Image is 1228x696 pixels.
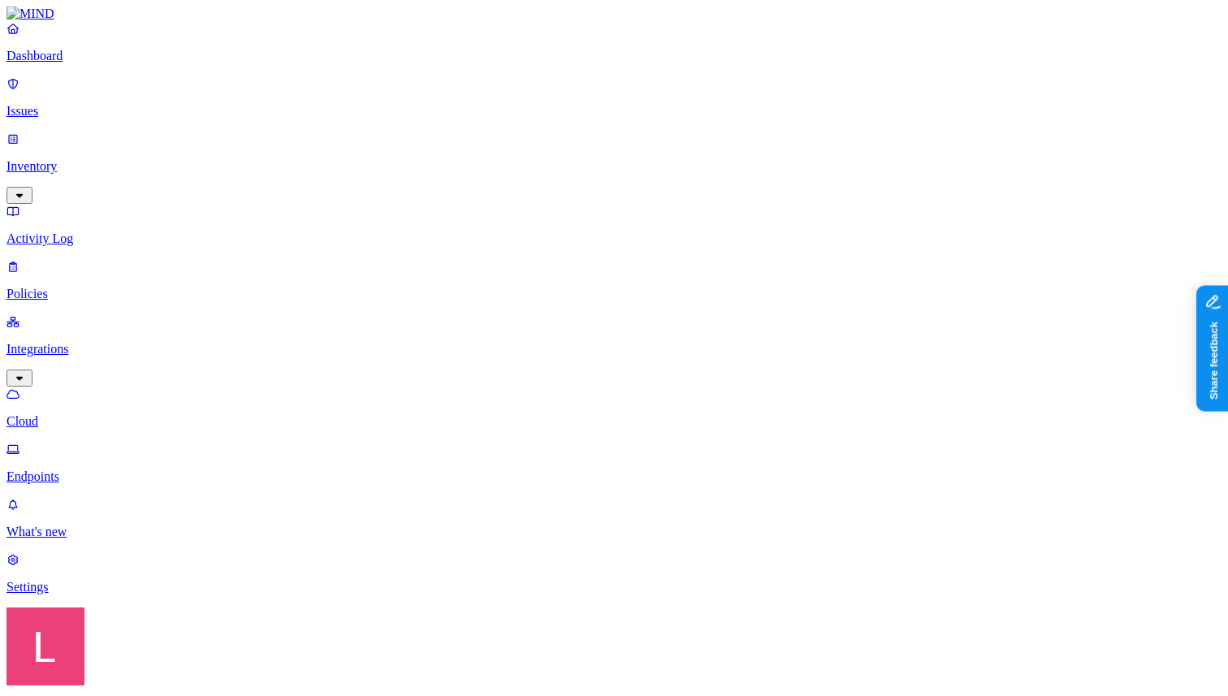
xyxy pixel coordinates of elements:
[6,552,1222,594] a: Settings
[6,387,1222,429] a: Cloud
[6,259,1222,301] a: Policies
[6,231,1222,246] p: Activity Log
[6,76,1222,119] a: Issues
[6,21,1222,63] a: Dashboard
[6,442,1222,484] a: Endpoints
[6,607,84,685] img: Landen Brown
[6,159,1222,174] p: Inventory
[6,525,1222,539] p: What's new
[6,414,1222,429] p: Cloud
[6,6,1222,21] a: MIND
[6,314,1222,384] a: Integrations
[6,469,1222,484] p: Endpoints
[6,580,1222,594] p: Settings
[6,132,1222,201] a: Inventory
[6,49,1222,63] p: Dashboard
[6,104,1222,119] p: Issues
[6,204,1222,246] a: Activity Log
[6,342,1222,357] p: Integrations
[6,6,54,21] img: MIND
[6,497,1222,539] a: What's new
[6,287,1222,301] p: Policies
